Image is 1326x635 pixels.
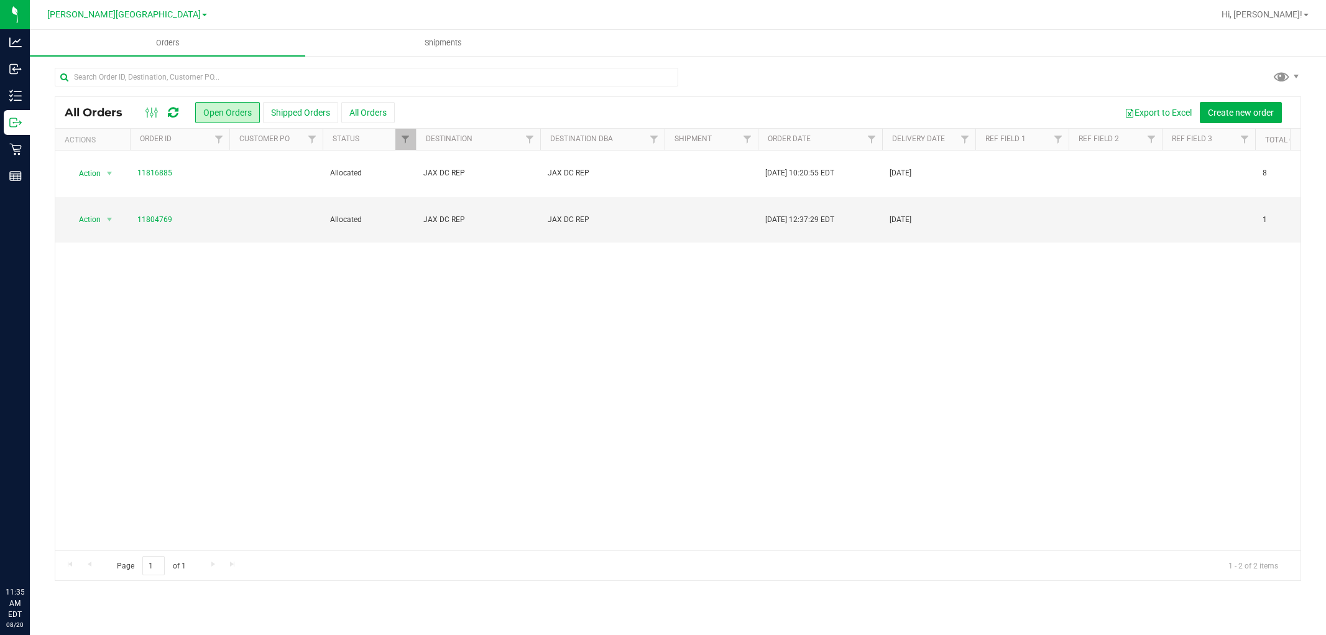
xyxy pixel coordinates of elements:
[985,134,1026,143] a: Ref Field 1
[9,90,22,102] inline-svg: Inventory
[302,129,323,150] a: Filter
[195,102,260,123] button: Open Orders
[765,167,834,179] span: [DATE] 10:20:55 EDT
[1263,167,1267,179] span: 8
[137,214,172,226] a: 11804769
[1117,102,1200,123] button: Export to Excel
[55,68,678,86] input: Search Order ID, Destination, Customer PO...
[408,37,479,49] span: Shipments
[548,214,657,226] span: JAX DC REP
[30,30,305,56] a: Orders
[102,165,117,182] span: select
[1222,9,1302,19] span: Hi, [PERSON_NAME]!
[68,211,101,228] span: Action
[550,134,613,143] a: Destination DBA
[9,63,22,75] inline-svg: Inbound
[520,129,540,150] a: Filter
[9,36,22,49] inline-svg: Analytics
[106,556,196,575] span: Page of 1
[1141,129,1162,150] a: Filter
[1235,129,1255,150] a: Filter
[6,620,24,629] p: 08/20
[1208,108,1274,118] span: Create new order
[12,535,50,573] iframe: Resource center
[1079,134,1119,143] a: Ref Field 2
[6,586,24,620] p: 11:35 AM EDT
[426,134,472,143] a: Destination
[675,134,712,143] a: Shipment
[239,134,290,143] a: Customer PO
[768,134,811,143] a: Order Date
[395,129,416,150] a: Filter
[9,116,22,129] inline-svg: Outbound
[341,102,395,123] button: All Orders
[892,134,945,143] a: Delivery Date
[330,214,408,226] span: Allocated
[890,214,911,226] span: [DATE]
[65,136,125,144] div: Actions
[423,214,533,226] span: JAX DC REP
[737,129,758,150] a: Filter
[102,211,117,228] span: select
[65,106,135,119] span: All Orders
[1172,134,1212,143] a: Ref Field 3
[137,167,172,179] a: 11816885
[330,167,408,179] span: Allocated
[142,556,165,575] input: 1
[263,102,338,123] button: Shipped Orders
[209,129,229,150] a: Filter
[862,129,882,150] a: Filter
[1200,102,1282,123] button: Create new order
[423,167,533,179] span: JAX DC REP
[9,143,22,155] inline-svg: Retail
[9,170,22,182] inline-svg: Reports
[890,167,911,179] span: [DATE]
[68,165,101,182] span: Action
[644,129,665,150] a: Filter
[47,9,201,20] span: [PERSON_NAME][GEOGRAPHIC_DATA]
[1048,129,1069,150] a: Filter
[955,129,975,150] a: Filter
[305,30,581,56] a: Shipments
[1218,556,1288,575] span: 1 - 2 of 2 items
[1263,214,1267,226] span: 1
[139,37,196,49] span: Orders
[765,214,834,226] span: [DATE] 12:37:29 EDT
[548,167,657,179] span: JAX DC REP
[140,134,172,143] a: Order ID
[333,134,359,143] a: Status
